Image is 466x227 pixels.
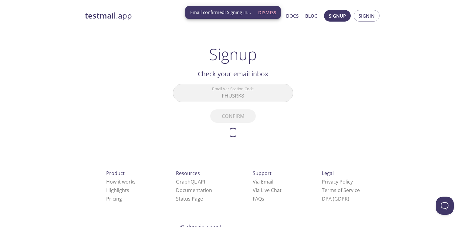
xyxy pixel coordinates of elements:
[85,10,116,21] strong: testmail
[329,12,346,20] span: Signup
[322,170,334,177] span: Legal
[262,195,264,202] span: s
[359,12,375,20] span: Signin
[253,178,273,185] a: Via Email
[173,69,293,79] h2: Check your email inbox
[209,45,257,63] h1: Signup
[176,178,205,185] a: GraphQL API
[176,195,203,202] a: Status Page
[106,187,129,194] a: Highlights
[253,195,264,202] a: FAQ
[354,10,380,22] button: Signin
[286,12,299,20] a: Docs
[322,195,349,202] a: DPA (GDPR)
[305,12,318,20] a: Blog
[176,187,212,194] a: Documentation
[85,11,228,21] a: testmail.app
[258,9,276,16] span: Dismiss
[322,187,360,194] a: Terms of Service
[256,7,279,18] button: Dismiss
[436,197,454,215] iframe: Help Scout Beacon - Open
[190,9,251,15] span: Email confirmed! Signing in...
[106,178,136,185] a: How it works
[253,170,272,177] span: Support
[324,10,351,22] button: Signup
[106,170,125,177] span: Product
[322,178,353,185] a: Privacy Policy
[253,187,282,194] a: Via Live Chat
[106,195,122,202] a: Pricing
[176,170,200,177] span: Resources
